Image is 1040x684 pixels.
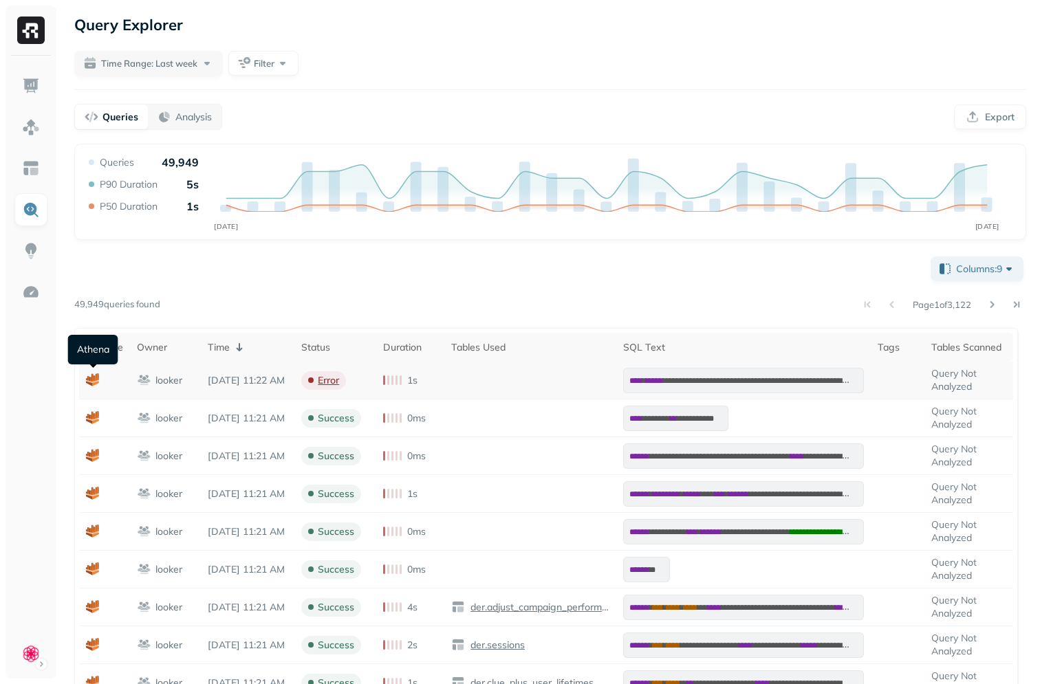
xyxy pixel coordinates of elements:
[318,601,354,614] p: success
[318,412,354,425] p: success
[931,594,1006,620] p: Query Not Analyzed
[208,450,288,463] p: Sep 21, 2025 11:21 AM
[931,256,1023,281] button: Columns:9
[318,525,354,538] p: success
[186,177,199,191] p: 5s
[407,525,426,538] p: 0ms
[22,242,40,260] img: Insights
[17,16,45,44] img: Ryft
[407,563,426,576] p: 0ms
[100,178,158,191] p: P90 Duration
[208,412,288,425] p: Sep 21, 2025 11:21 AM
[155,639,182,652] p: looker
[208,339,288,355] div: Time
[74,298,160,311] p: 49,949 queries found
[931,632,1006,658] p: Query Not Analyzed
[468,601,609,614] p: der.adjust_campaign_performance
[407,601,418,614] p: 4s
[318,563,354,576] p: success
[465,639,525,652] a: der.sessions
[155,601,182,614] p: looker
[318,639,354,652] p: success
[407,450,426,463] p: 0ms
[137,341,194,354] div: Owner
[956,262,1016,276] span: Columns: 9
[21,644,41,663] img: Clue
[931,518,1006,544] p: Query Not Analyzed
[208,563,288,576] p: Sep 21, 2025 11:21 AM
[465,601,609,614] a: der.adjust_campaign_performance
[931,341,1006,354] div: Tables Scanned
[155,563,182,576] p: looker
[407,639,418,652] p: 2s
[214,222,238,231] tspan: [DATE]
[208,601,288,614] p: Sep 21, 2025 11:21 AM
[931,481,1006,507] p: Query Not Analyzed
[74,12,183,37] p: Query Explorer
[407,487,418,500] p: 1s
[22,77,40,95] img: Dashboard
[101,57,197,70] span: Time Range: Last week
[318,374,339,387] p: error
[623,341,864,354] div: SQL Text
[155,374,182,387] p: looker
[22,118,40,136] img: Assets
[451,341,609,354] div: Tables Used
[155,450,182,463] p: looker
[954,104,1026,129] button: Export
[100,200,158,213] p: P50 Duration
[77,343,109,356] p: athena
[100,156,134,169] p: Queries
[451,638,465,652] img: table
[254,57,274,70] span: Filter
[102,111,138,124] p: Queries
[931,443,1006,469] p: Query Not Analyzed
[186,199,199,213] p: 1s
[407,374,418,387] p: 1s
[208,525,288,538] p: Sep 21, 2025 11:21 AM
[383,341,438,354] div: Duration
[155,412,182,425] p: looker
[318,487,354,500] p: success
[208,487,288,500] p: Sep 21, 2025 11:21 AM
[975,222,999,231] tspan: [DATE]
[931,556,1006,582] p: Query Not Analyzed
[208,374,288,387] p: Sep 21, 2025 11:22 AM
[22,283,40,301] img: Optimization
[913,298,971,311] p: Page 1 of 3,122
[878,341,917,354] div: Tags
[318,450,354,463] p: success
[22,159,40,177] img: Asset Explorer
[155,525,182,538] p: looker
[931,367,1006,393] p: Query Not Analyzed
[74,51,223,76] button: Time Range: Last week
[301,341,369,354] div: Status
[228,51,299,76] button: Filter
[175,111,212,124] p: Analysis
[22,201,40,219] img: Query Explorer
[931,405,1006,431] p: Query Not Analyzed
[407,412,426,425] p: 0ms
[155,487,182,500] p: looker
[162,155,199,169] p: 49,949
[208,639,288,652] p: Sep 21, 2025 11:21 AM
[468,639,525,652] p: der.sessions
[451,600,465,614] img: table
